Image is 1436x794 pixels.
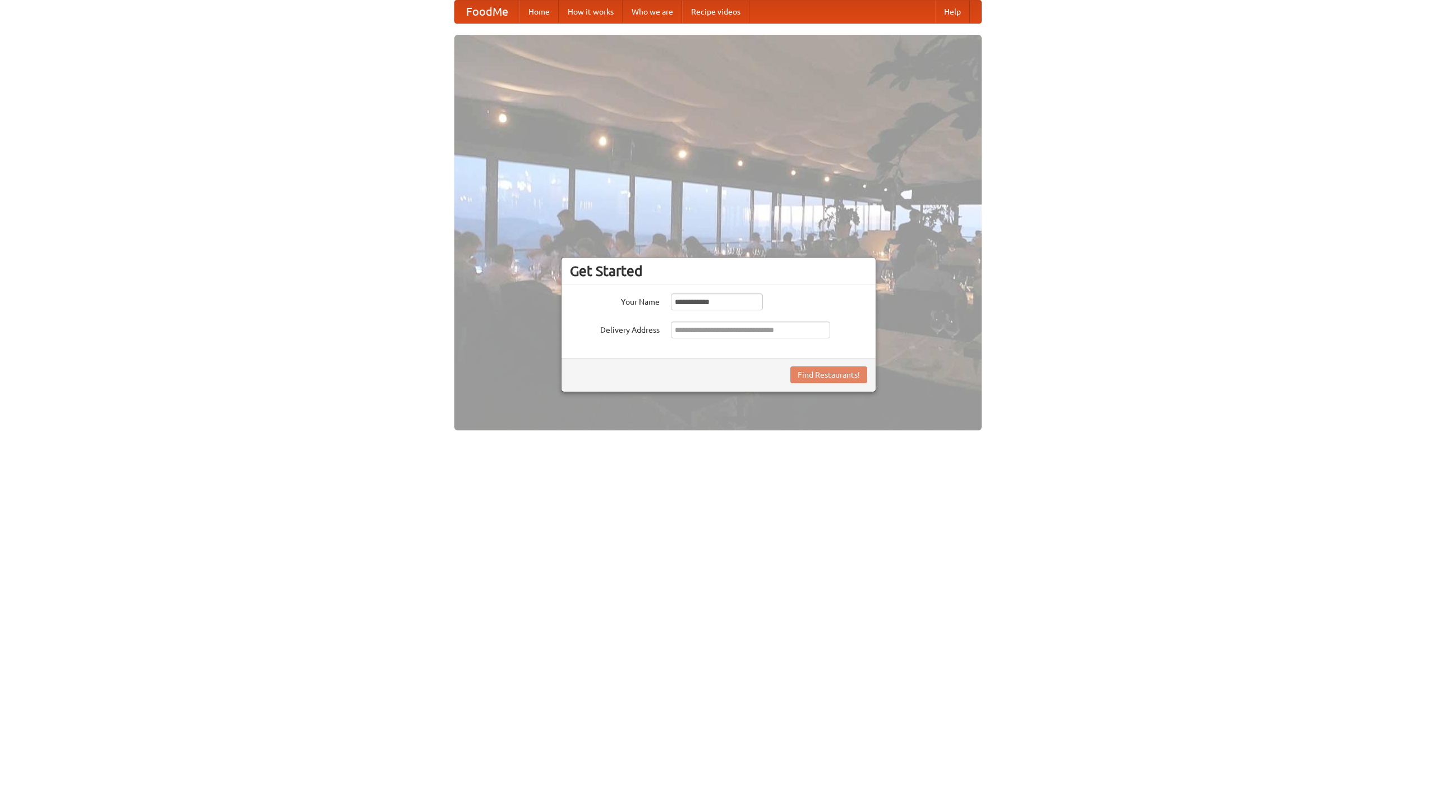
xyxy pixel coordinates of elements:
a: FoodMe [455,1,519,23]
a: Recipe videos [682,1,749,23]
h3: Get Started [570,263,867,279]
a: Who we are [623,1,682,23]
label: Your Name [570,293,660,307]
a: How it works [559,1,623,23]
a: Home [519,1,559,23]
a: Help [935,1,970,23]
button: Find Restaurants! [790,366,867,383]
label: Delivery Address [570,322,660,336]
